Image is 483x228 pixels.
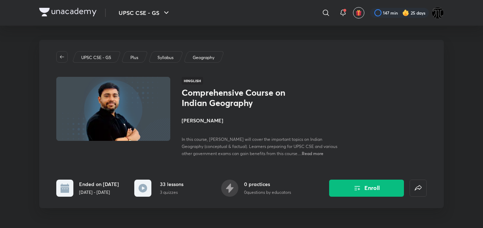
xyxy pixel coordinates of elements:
p: Plus [130,54,138,61]
a: Geography [192,54,216,61]
p: Geography [193,54,214,61]
img: streak [402,9,409,16]
p: UPSC CSE - GS [81,54,111,61]
p: 0 questions by educators [244,189,291,196]
h1: Comprehensive Course on Indian Geography [182,88,298,108]
button: avatar [353,7,364,18]
a: Plus [129,54,140,61]
img: Thumbnail [55,76,171,142]
span: Read more [302,150,323,156]
a: UPSC CSE - GS [80,54,113,61]
h6: 33 lessons [160,180,183,188]
button: UPSC CSE - GS [114,6,175,20]
img: Company Logo [39,8,97,16]
h6: 0 practices [244,180,291,188]
p: 3 quizzes [160,189,183,196]
p: [DATE] - [DATE] [79,189,119,196]
button: Enroll [329,180,404,197]
span: In this course, [PERSON_NAME] will cover the important topics on Indian Geography (conceptual & f... [182,137,337,156]
button: false [410,180,427,197]
img: Watcher [432,7,444,19]
img: avatar [355,10,362,16]
h4: [PERSON_NAME] [182,117,341,124]
p: Syllabus [157,54,173,61]
a: Company Logo [39,8,97,18]
a: Syllabus [156,54,175,61]
h6: Ended on [DATE] [79,180,119,188]
span: Hinglish [182,77,203,85]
